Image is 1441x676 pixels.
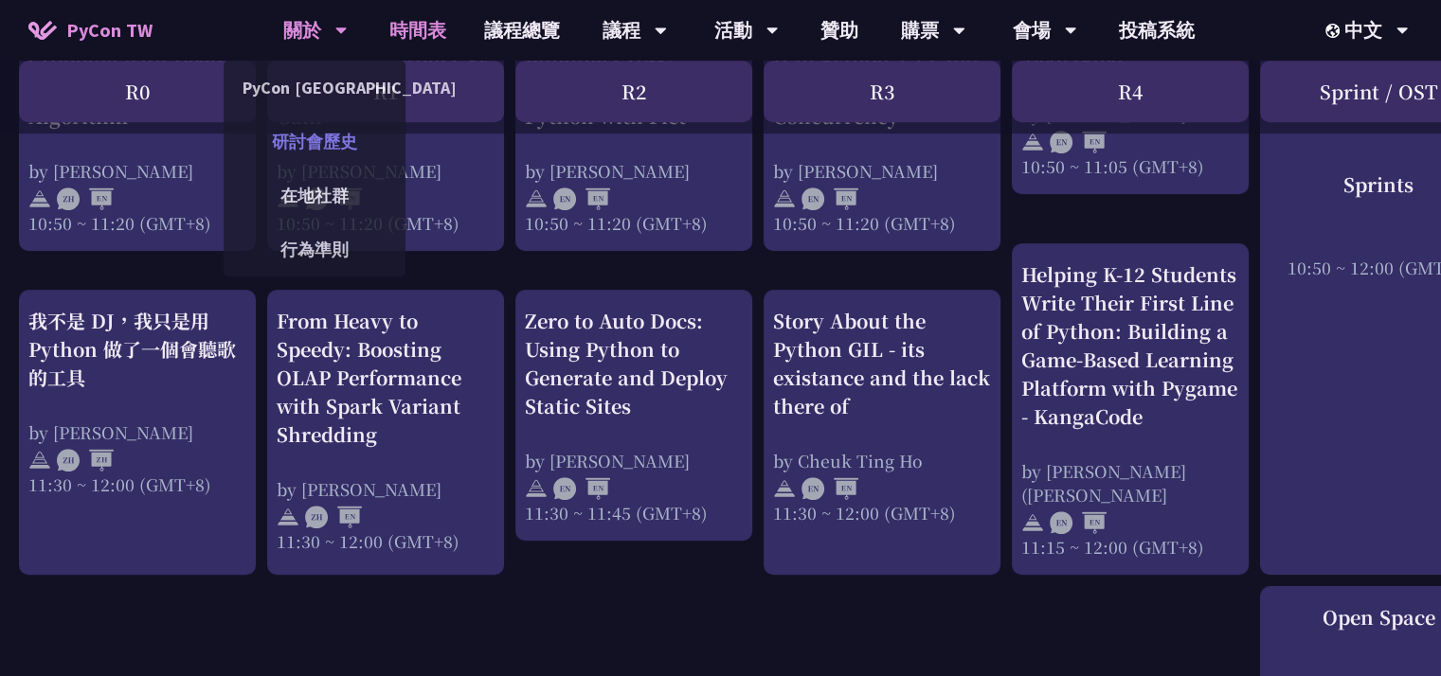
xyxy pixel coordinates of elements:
img: ZHEN.371966e.svg [57,187,114,210]
a: PyCon [GEOGRAPHIC_DATA] [224,65,405,110]
img: Locale Icon [1325,24,1344,38]
div: R2 [515,61,752,122]
div: 10:50 ~ 11:20 (GMT+8) [525,211,743,235]
a: 在地社群 [224,173,405,218]
div: R3 [764,61,1000,122]
img: ENEN.5a408d1.svg [802,187,858,210]
img: ENEN.5a408d1.svg [553,477,610,500]
a: Zero to Auto Docs: Using Python to Generate and Deploy Static Sites by [PERSON_NAME] 11:30 ~ 11:4... [525,307,743,525]
img: svg+xml;base64,PHN2ZyB4bWxucz0iaHR0cDovL3d3dy53My5vcmcvMjAwMC9zdmciIHdpZHRoPSIyNCIgaGVpZ2h0PSIyNC... [1021,131,1044,153]
img: ENEN.5a408d1.svg [802,477,858,500]
div: 11:30 ~ 12:00 (GMT+8) [773,501,991,525]
img: ENEN.5a408d1.svg [553,187,610,210]
div: 我不是 DJ，我只是用 Python 做了一個會聽歌的工具 [28,307,246,392]
img: svg+xml;base64,PHN2ZyB4bWxucz0iaHR0cDovL3d3dy53My5vcmcvMjAwMC9zdmciIHdpZHRoPSIyNCIgaGVpZ2h0PSIyNC... [525,187,548,210]
img: svg+xml;base64,PHN2ZyB4bWxucz0iaHR0cDovL3d3dy53My5vcmcvMjAwMC9zdmciIHdpZHRoPSIyNCIgaGVpZ2h0PSIyNC... [28,187,51,210]
img: svg+xml;base64,PHN2ZyB4bWxucz0iaHR0cDovL3d3dy53My5vcmcvMjAwMC9zdmciIHdpZHRoPSIyNCIgaGVpZ2h0PSIyNC... [277,506,299,528]
div: by [PERSON_NAME] [28,159,246,183]
div: 11:30 ~ 12:00 (GMT+8) [28,472,246,496]
div: 10:50 ~ 11:20 (GMT+8) [28,211,246,235]
div: 11:30 ~ 11:45 (GMT+8) [525,501,743,525]
a: Story About the Python GIL - its existance and the lack there of by Cheuk Ting Ho 11:30 ~ 12:00 (... [773,307,991,525]
div: by [PERSON_NAME] [525,159,743,183]
div: by [PERSON_NAME] ([PERSON_NAME] [1021,459,1239,507]
img: svg+xml;base64,PHN2ZyB4bWxucz0iaHR0cDovL3d3dy53My5vcmcvMjAwMC9zdmciIHdpZHRoPSIyNCIgaGVpZ2h0PSIyNC... [1021,511,1044,534]
a: 我不是 DJ，我只是用 Python 做了一個會聽歌的工具 by [PERSON_NAME] 11:30 ~ 12:00 (GMT+8) [28,307,246,496]
div: Helping K-12 Students Write Their First Line of Python: Building a Game-Based Learning Platform w... [1021,260,1239,431]
div: Zero to Auto Docs: Using Python to Generate and Deploy Static Sites [525,307,743,420]
div: Story About the Python GIL - its existance and the lack there of [773,307,991,420]
div: by Cheuk Ting Ho [773,449,991,472]
a: From Heavy to Speedy: Boosting OLAP Performance with Spark Variant Shredding by [PERSON_NAME] 11:... [277,307,495,553]
div: 11:30 ~ 12:00 (GMT+8) [277,529,495,553]
img: svg+xml;base64,PHN2ZyB4bWxucz0iaHR0cDovL3d3dy53My5vcmcvMjAwMC9zdmciIHdpZHRoPSIyNCIgaGVpZ2h0PSIyNC... [28,449,51,471]
a: PyCon TW [9,7,171,54]
img: ENEN.5a408d1.svg [1050,131,1107,153]
div: R4 [1012,61,1249,122]
div: by [PERSON_NAME] [525,449,743,472]
div: 10:50 ~ 11:20 (GMT+8) [773,211,991,235]
div: From Heavy to Speedy: Boosting OLAP Performance with Spark Variant Shredding [277,307,495,449]
div: by [PERSON_NAME] [277,477,495,501]
img: svg+xml;base64,PHN2ZyB4bWxucz0iaHR0cDovL3d3dy53My5vcmcvMjAwMC9zdmciIHdpZHRoPSIyNCIgaGVpZ2h0PSIyNC... [773,477,796,500]
span: PyCon TW [66,16,153,44]
div: 10:50 ~ 11:05 (GMT+8) [1021,154,1239,178]
img: svg+xml;base64,PHN2ZyB4bWxucz0iaHR0cDovL3d3dy53My5vcmcvMjAwMC9zdmciIHdpZHRoPSIyNCIgaGVpZ2h0PSIyNC... [525,477,548,500]
div: by [PERSON_NAME] [773,159,991,183]
a: 行為準則 [224,227,405,272]
a: 研討會歷史 [224,119,405,164]
div: R0 [19,61,256,122]
div: 11:15 ~ 12:00 (GMT+8) [1021,535,1239,559]
img: ZHEN.371966e.svg [305,506,362,528]
a: Helping K-12 Students Write Their First Line of Python: Building a Game-Based Learning Platform w... [1021,260,1239,559]
img: Home icon of PyCon TW 2025 [28,21,57,40]
img: ZHZH.38617ef.svg [57,449,114,471]
div: by [PERSON_NAME] [28,420,246,444]
img: ENEN.5a408d1.svg [1050,511,1107,534]
img: svg+xml;base64,PHN2ZyB4bWxucz0iaHR0cDovL3d3dy53My5vcmcvMjAwMC9zdmciIHdpZHRoPSIyNCIgaGVpZ2h0PSIyNC... [773,187,796,210]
